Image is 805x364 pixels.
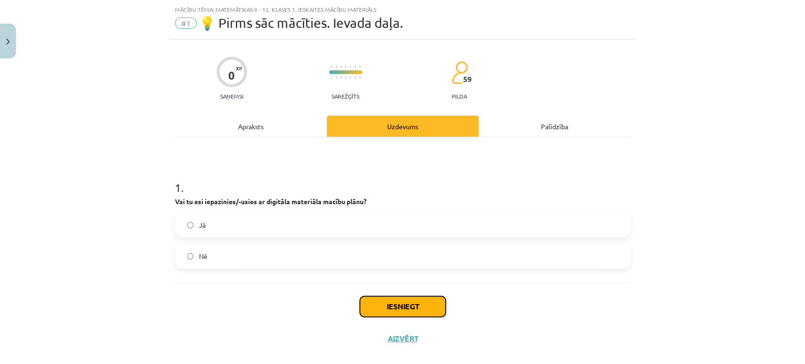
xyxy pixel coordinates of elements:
img: students-c634bb4e5e11cddfef0936a35e636f08e4e9abd3cc4e673bd6f9a4125e45ecb1.svg [451,61,468,84]
span: Nē [199,251,207,261]
div: 0 [228,69,235,82]
img: icon-short-line-57e1e144782c952c97e751825c79c345078a6d821885a25fce030b3d8c18986b.svg [359,76,360,79]
input: Jā [187,222,193,228]
img: icon-short-line-57e1e144782c952c97e751825c79c345078a6d821885a25fce030b3d8c18986b.svg [331,76,332,79]
span: #1 [175,17,197,29]
span: 59 [463,75,472,83]
img: icon-short-line-57e1e144782c952c97e751825c79c345078a6d821885a25fce030b3d8c18986b.svg [359,66,360,68]
input: Nē [187,253,193,259]
img: icon-short-line-57e1e144782c952c97e751825c79c345078a6d821885a25fce030b3d8c18986b.svg [345,66,346,68]
img: icon-short-line-57e1e144782c952c97e751825c79c345078a6d821885a25fce030b3d8c18986b.svg [331,66,332,68]
span: Jā [199,220,206,230]
img: icon-short-line-57e1e144782c952c97e751825c79c345078a6d821885a25fce030b3d8c18986b.svg [336,76,337,79]
span: XP [236,66,242,71]
img: icon-short-line-57e1e144782c952c97e751825c79c345078a6d821885a25fce030b3d8c18986b.svg [355,76,356,79]
img: icon-short-line-57e1e144782c952c97e751825c79c345078a6d821885a25fce030b3d8c18986b.svg [355,66,356,68]
div: Apraksts [175,116,327,137]
h1: 1 . [175,165,631,194]
img: icon-close-lesson-0947bae3869378f0d4975bcd49f059093ad1ed9edebbc8119c70593378902aed.svg [6,39,10,45]
button: Aizvērt [385,334,421,343]
img: icon-short-line-57e1e144782c952c97e751825c79c345078a6d821885a25fce030b3d8c18986b.svg [350,66,351,68]
div: Palīdzība [479,116,631,137]
p: Sarežģīts [332,93,359,99]
img: icon-short-line-57e1e144782c952c97e751825c79c345078a6d821885a25fce030b3d8c18986b.svg [350,76,351,79]
div: Mācību tēma: Matemātikas ii - 12. klases 1. ieskaites mācību materiāls [175,6,631,13]
p: Saņemsi [216,93,247,99]
span: 💡 Pirms sāc mācīties. Ievada daļa. [199,15,403,31]
button: Iesniegt [360,296,446,317]
img: icon-short-line-57e1e144782c952c97e751825c79c345078a6d821885a25fce030b3d8c18986b.svg [336,66,337,68]
img: icon-short-line-57e1e144782c952c97e751825c79c345078a6d821885a25fce030b3d8c18986b.svg [345,76,346,79]
p: pilda [452,93,467,99]
div: Uzdevums [327,116,479,137]
strong: Vai tu esi iepazinies/-usies ar digitāla materiāla macību plānu? [175,197,366,206]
